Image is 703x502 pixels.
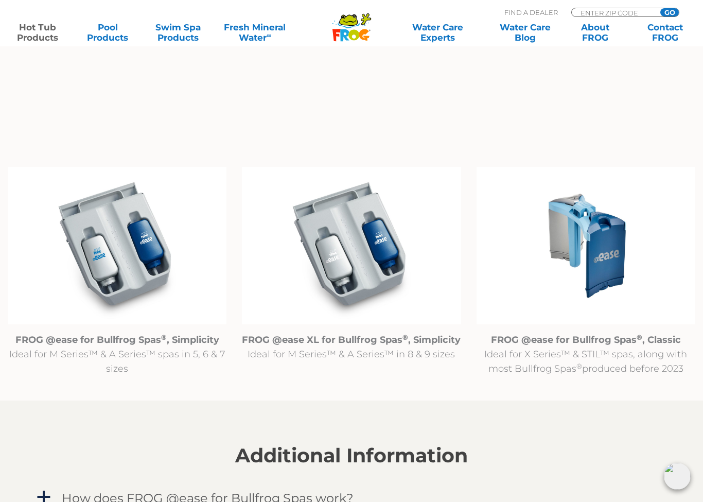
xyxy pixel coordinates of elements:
strong: FROG @ease for Bullfrog Spas , Simplicity [15,334,219,345]
sup: ∞ [267,31,271,39]
a: AboutFROG [568,22,623,43]
strong: FROG @ease XL for Bullfrog Spas , Simplicity [242,334,461,345]
sup: ® [576,362,582,370]
img: @ease_Bullfrog_FROG @easeXL for Bullfrog Spas with Filter [242,167,461,325]
sup: ® [402,333,408,341]
p: Ideal for M Series™ & A Series™ spas in 5, 6 & 7 sizes [8,333,226,376]
p: Ideal for X Series™ & STIL™ spas, along with most Bullfrog Spas produced before 2023 [477,333,695,376]
input: Zip Code Form [579,8,649,17]
a: Water CareBlog [498,22,552,43]
img: Untitled design (94) [477,167,695,325]
img: openIcon [664,463,691,490]
a: Swim SpaProducts [151,22,205,43]
a: Water CareExperts [393,22,482,43]
img: @ease_Bullfrog_FROG @ease R180 for Bullfrog Spas with Filter [8,167,226,325]
a: PoolProducts [80,22,135,43]
a: Hot TubProducts [10,22,65,43]
h2: Additional Information [35,444,668,467]
strong: FROG @ease for Bullfrog Spas , Classic [491,334,681,345]
sup: ® [637,333,642,341]
a: ContactFROG [638,22,693,43]
p: Ideal for M Series™ & A Series™ in 8 & 9 sizes [242,333,461,361]
sup: ® [161,333,167,341]
input: GO [660,8,679,16]
a: Fresh MineralWater∞ [221,22,289,43]
p: Find A Dealer [504,8,558,17]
